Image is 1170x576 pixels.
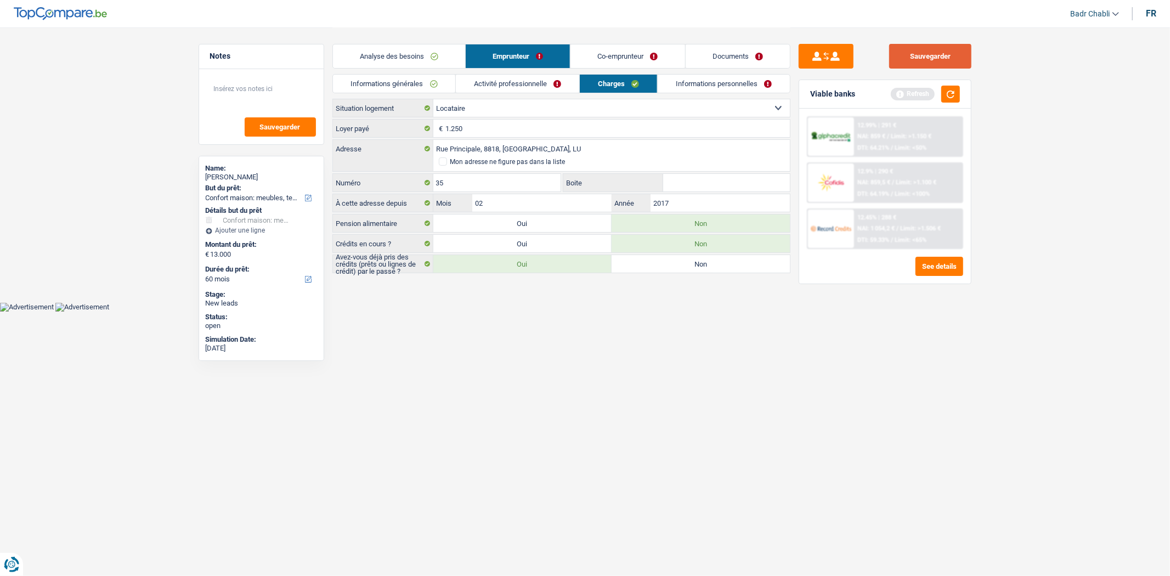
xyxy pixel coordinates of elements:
a: Emprunteur [466,44,570,68]
button: Sauvegarder [245,117,316,137]
div: Ajouter une ligne [206,227,317,234]
button: Sauvegarder [889,44,971,69]
span: € [206,250,210,259]
a: Co-emprunteur [570,44,685,68]
img: Cofidis [811,172,851,193]
div: Simulation Date: [206,335,317,344]
div: Viable banks [810,89,855,99]
div: Name: [206,164,317,173]
div: [PERSON_NAME] [206,173,317,182]
a: Analyse des besoins [333,44,465,68]
span: € [433,120,445,137]
div: Stage: [206,290,317,299]
label: Non [612,235,790,252]
input: AAAA [651,194,789,212]
span: / [896,225,898,232]
span: DTI: 64.19% [857,190,889,197]
span: / [891,190,893,197]
a: Charges [580,75,657,93]
span: Limit: <65% [895,236,926,244]
span: NAI: 1 054,2 € [857,225,895,232]
span: Limit: <100% [895,190,930,197]
label: Non [612,255,790,273]
span: Limit: <50% [895,144,926,151]
label: Numéro [333,174,433,191]
span: / [892,179,894,186]
span: DTI: 59.33% [857,236,889,244]
label: Avez-vous déjà pris des crédits (prêts ou lignes de crédit) par le passé ? [333,255,433,273]
div: Détails but du prêt [206,206,317,215]
div: [DATE] [206,344,317,353]
label: Pension alimentaire [333,214,433,232]
a: Activité professionnelle [456,75,579,93]
label: À cette adresse depuis [333,194,433,212]
img: Record Credits [811,218,851,239]
div: fr [1146,8,1156,19]
label: Durée du prêt: [206,265,315,274]
div: open [206,321,317,330]
label: Montant du prêt: [206,240,315,249]
label: Année [612,194,651,212]
a: Documents [686,44,790,68]
img: AlphaCredit [811,131,851,143]
img: Advertisement [55,303,109,312]
label: Loyer payé [333,120,433,137]
label: Mois [433,194,472,212]
label: Boite [563,174,663,191]
input: MM [472,194,611,212]
span: DTI: 64.21% [857,144,889,151]
span: Limit: >1.150 € [891,133,931,140]
div: New leads [206,299,317,308]
div: Status: [206,313,317,321]
input: Sélectionnez votre adresse dans la barre de recherche [433,140,790,157]
div: 12.99% | 291 € [857,122,896,129]
span: Sauvegarder [260,123,301,131]
img: TopCompare Logo [14,7,107,20]
label: Oui [433,255,612,273]
div: Refresh [891,88,935,100]
a: Badr Chabli [1061,5,1119,23]
label: But du prêt: [206,184,315,193]
label: Crédits en cours ? [333,235,433,252]
label: Situation logement [333,99,433,117]
label: Adresse [333,140,433,157]
span: Badr Chabli [1070,9,1110,19]
div: 12.45% | 288 € [857,214,896,221]
div: 12.9% | 290 € [857,168,893,175]
span: / [891,236,893,244]
div: Mon adresse ne figure pas dans la liste [450,159,565,165]
label: Non [612,214,790,232]
a: Informations personnelles [658,75,790,93]
span: / [887,133,889,140]
label: Oui [433,214,612,232]
label: Oui [433,235,612,252]
span: NAI: 859,5 € [857,179,890,186]
button: See details [915,257,963,276]
span: Limit: >1.506 € [900,225,941,232]
a: Informations générales [333,75,456,93]
span: NAI: 859 € [857,133,885,140]
span: / [891,144,893,151]
span: Limit: >1.100 € [896,179,936,186]
h5: Notes [210,52,313,61]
